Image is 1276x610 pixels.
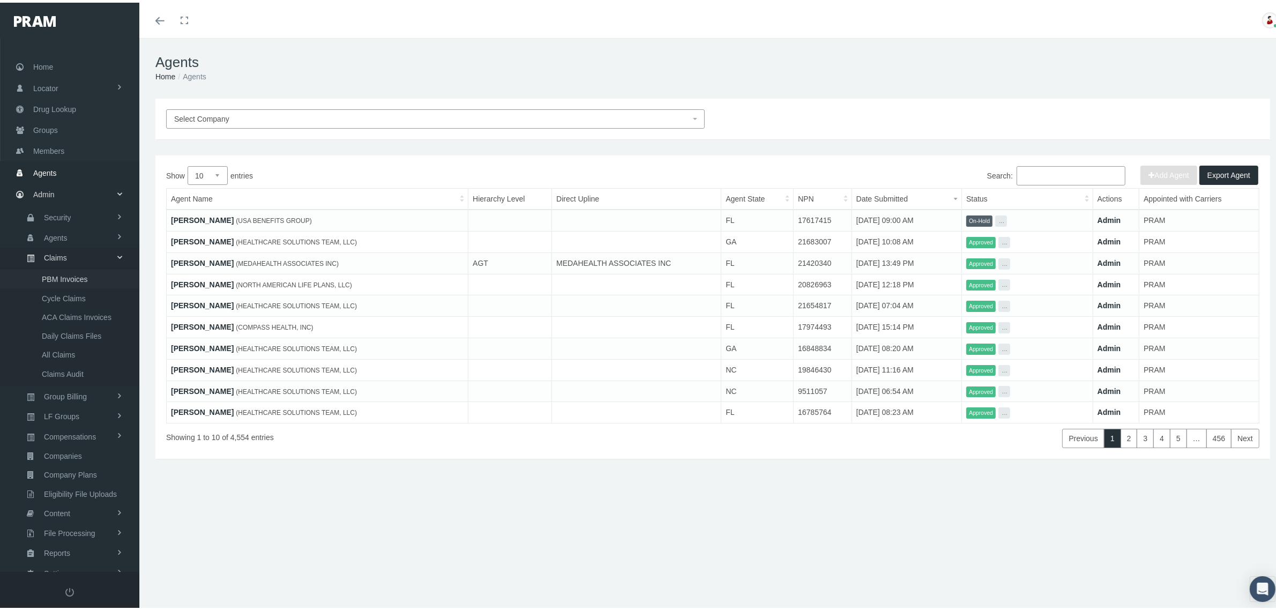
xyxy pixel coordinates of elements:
[236,364,357,371] span: (HEALTHCARE SOLUTIONS TEAM, LLC)
[33,182,55,202] span: Admin
[966,405,996,416] span: Approved
[1098,213,1121,222] a: Admin
[962,186,1093,207] th: Status: activate to sort column ascending
[171,278,234,286] a: [PERSON_NAME]
[33,96,76,117] span: Drug Lookup
[852,207,961,228] td: [DATE] 09:00 AM
[1139,207,1259,228] td: PRAM
[1093,186,1139,207] th: Actions
[44,463,97,481] span: Company Plans
[155,51,1270,68] h1: Agents
[794,229,852,250] td: 21683007
[1098,320,1121,329] a: Admin
[998,405,1010,416] button: ...
[44,522,95,540] span: File Processing
[44,444,82,463] span: Companies
[1017,163,1125,183] input: Search:
[171,256,234,265] a: [PERSON_NAME]
[794,314,852,336] td: 17974493
[794,293,852,314] td: 21654817
[852,229,961,250] td: [DATE] 10:08 AM
[794,356,852,378] td: 19846430
[998,277,1010,288] button: ...
[852,378,961,399] td: [DATE] 06:54 AM
[171,213,234,222] a: [PERSON_NAME]
[174,112,229,121] span: Select Company
[794,207,852,228] td: 17617415
[44,246,67,264] span: Claims
[1139,378,1259,399] td: PRAM
[998,383,1010,395] button: ...
[721,293,794,314] td: FL
[966,234,996,246] span: Approved
[236,385,357,393] span: (HEALTHCARE SOLUTIONS TEAM, LLC)
[998,341,1010,352] button: ...
[1139,293,1259,314] td: PRAM
[721,378,794,399] td: NC
[1098,256,1121,265] a: Admin
[966,213,993,224] span: On-Hold
[998,256,1010,267] button: ...
[468,250,552,271] td: AGT
[175,68,206,80] li: Agents
[852,336,961,357] td: [DATE] 08:20 AM
[552,250,721,271] td: MEDAHEALTH ASSOCIATES INC
[852,250,961,271] td: [DATE] 13:49 PM
[44,385,87,403] span: Group Billing
[236,321,313,329] span: (COMPASS HEALTH, INC)
[42,343,75,361] span: All Claims
[33,117,58,138] span: Groups
[1098,405,1121,414] a: Admin
[236,343,357,350] span: (HEALTHCARE SOLUTIONS TEAM, LLC)
[998,234,1010,246] button: ...
[44,405,79,423] span: LF Groups
[1098,299,1121,307] a: Admin
[998,319,1010,331] button: ...
[966,277,996,288] span: Approved
[42,287,86,305] span: Cycle Claims
[721,207,794,228] td: FL
[721,186,794,207] th: Agent State: activate to sort column ascending
[171,384,234,393] a: [PERSON_NAME]
[33,138,64,159] span: Members
[1137,426,1154,445] a: 3
[14,13,56,24] img: PRAM_20_x_78.png
[1139,186,1259,207] th: Appointed with Carriers
[33,76,58,96] span: Locator
[44,562,71,580] span: Settings
[236,279,352,286] span: (NORTH AMERICAN LIFE PLANS, LLC)
[794,271,852,293] td: 20826963
[42,362,84,381] span: Claims Audit
[468,186,552,207] th: Hierarchy Level
[44,226,68,244] span: Agents
[995,213,1007,224] button: ...
[42,324,101,343] span: Daily Claims Files
[33,54,53,75] span: Home
[44,482,117,501] span: Eligibility File Uploads
[966,362,996,374] span: Approved
[794,336,852,357] td: 16848834
[794,250,852,271] td: 21420340
[236,236,357,243] span: (HEALTHCARE SOLUTIONS TEAM, LLC)
[794,378,852,399] td: 9511057
[166,163,713,182] label: Show entries
[1140,163,1197,182] button: Add Agent
[171,235,234,243] a: [PERSON_NAME]
[44,206,71,224] span: Security
[721,399,794,421] td: FL
[1139,250,1259,271] td: PRAM
[1139,271,1259,293] td: PRAM
[794,399,852,421] td: 16785764
[1104,426,1121,445] a: 1
[852,271,961,293] td: [DATE] 12:18 PM
[1062,426,1104,445] a: Previous
[1250,574,1275,599] div: Open Intercom Messenger
[852,356,961,378] td: [DATE] 11:16 AM
[998,298,1010,309] button: ...
[966,384,996,395] span: Approved
[42,267,88,286] span: PBM Invoices
[794,186,852,207] th: NPN: activate to sort column ascending
[998,362,1010,374] button: ...
[1139,356,1259,378] td: PRAM
[1139,229,1259,250] td: PRAM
